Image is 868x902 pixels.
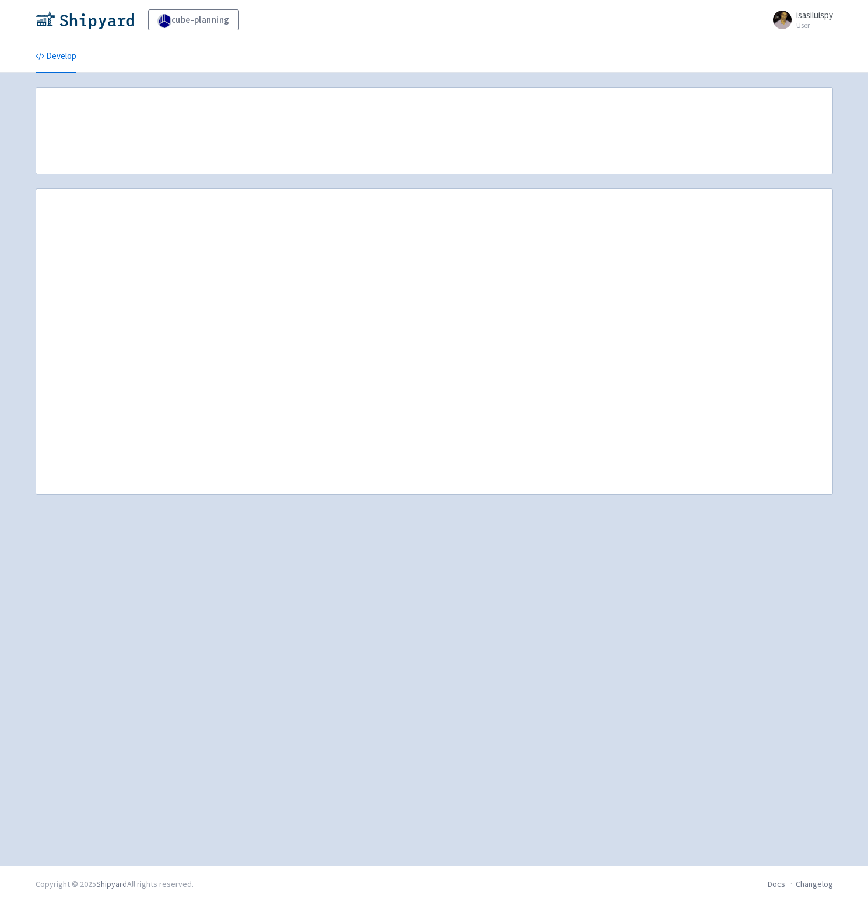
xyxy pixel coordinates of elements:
[768,879,785,889] a: Docs
[766,11,833,29] a: isasiluispy User
[796,22,833,29] small: User
[36,40,76,73] a: Develop
[796,9,833,20] span: isasiluispy
[36,878,194,890] div: Copyright © 2025 All rights reserved.
[148,9,239,30] a: cube-planning
[96,879,127,889] a: Shipyard
[36,11,134,29] img: Shipyard logo
[796,879,833,889] a: Changelog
